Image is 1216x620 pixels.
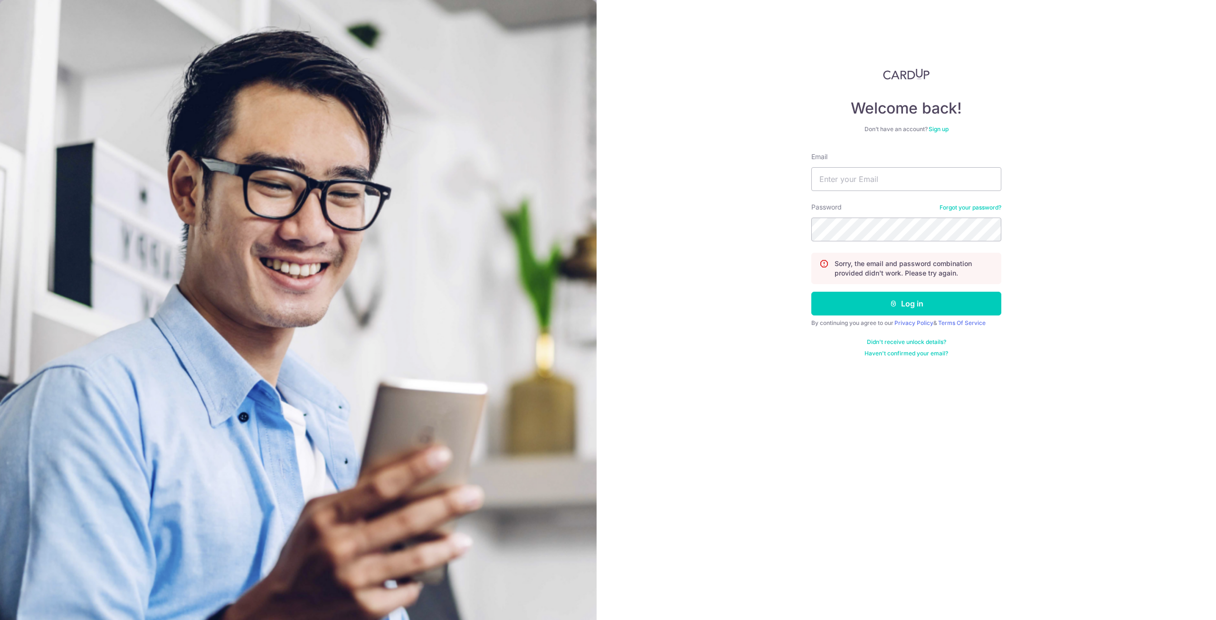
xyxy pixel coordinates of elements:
p: Sorry, the email and password combination provided didn't work. Please try again. [835,259,993,278]
a: Terms Of Service [938,319,986,326]
a: Privacy Policy [894,319,933,326]
div: Don’t have an account? [811,125,1001,133]
h4: Welcome back! [811,99,1001,118]
label: Password [811,202,842,212]
div: By continuing you agree to our & [811,319,1001,327]
a: Sign up [929,125,949,133]
label: Email [811,152,827,162]
a: Didn't receive unlock details? [867,338,946,346]
a: Haven't confirmed your email? [864,350,948,357]
img: CardUp Logo [883,68,930,80]
button: Log in [811,292,1001,315]
input: Enter your Email [811,167,1001,191]
a: Forgot your password? [940,204,1001,211]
